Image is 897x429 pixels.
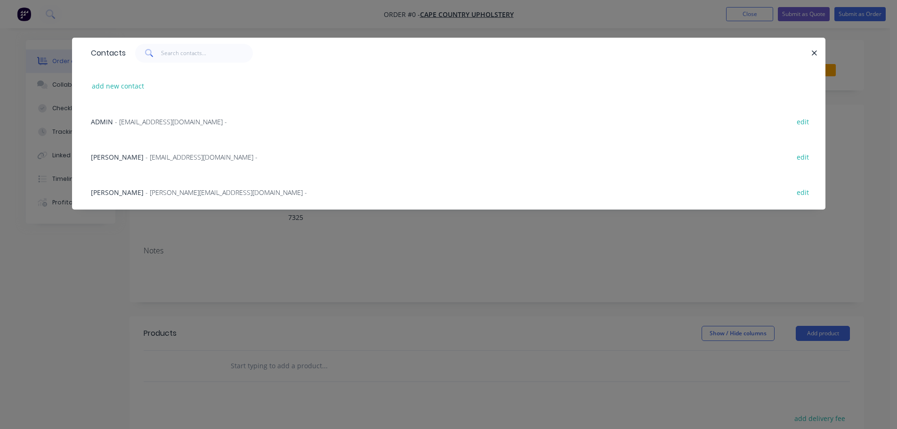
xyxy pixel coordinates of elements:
button: edit [792,186,814,198]
button: edit [792,115,814,128]
span: ADMIN [91,117,113,126]
button: edit [792,150,814,163]
button: add new contact [87,80,149,92]
span: [PERSON_NAME] [91,188,144,197]
span: - [EMAIL_ADDRESS][DOMAIN_NAME] - [145,153,258,162]
span: [PERSON_NAME] [91,153,144,162]
div: Contacts [86,38,126,68]
span: - [PERSON_NAME][EMAIL_ADDRESS][DOMAIN_NAME] - [145,188,307,197]
span: - [EMAIL_ADDRESS][DOMAIN_NAME] - [115,117,227,126]
input: Search contacts... [161,44,253,63]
